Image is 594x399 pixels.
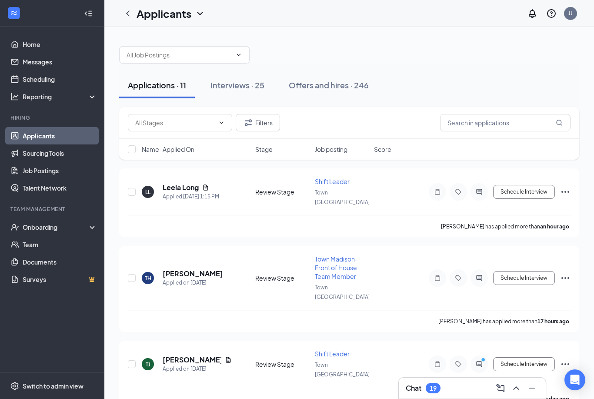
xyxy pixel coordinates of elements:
button: Schedule Interview [493,357,555,371]
svg: Minimize [527,383,537,393]
a: Talent Network [23,179,97,197]
input: Search in applications [440,114,571,131]
span: Town [GEOGRAPHIC_DATA] [315,189,370,205]
svg: ActiveChat [474,275,484,282]
svg: UserCheck [10,223,19,231]
svg: Analysis [10,92,19,101]
div: Switch to admin view [23,382,83,390]
span: Shift Leader [315,178,350,185]
svg: Notifications [527,8,537,19]
svg: Filter [243,117,254,128]
span: Town [GEOGRAPHIC_DATA] [315,362,370,378]
div: 19 [430,385,437,392]
svg: ChevronDown [235,51,242,58]
svg: Note [432,361,443,368]
span: Job posting [315,145,347,154]
h5: [PERSON_NAME] [163,269,223,278]
svg: Ellipses [560,359,571,369]
div: Applied on [DATE] [163,365,232,373]
svg: Settings [10,382,19,390]
div: Review Stage [255,360,310,369]
div: Offers and hires · 246 [289,80,369,91]
span: Town Madison-Front of House Team Member [315,255,358,280]
span: Name · Applied On [142,145,194,154]
a: Documents [23,253,97,271]
a: Team [23,236,97,253]
svg: Ellipses [560,273,571,283]
div: JJ [568,10,573,17]
svg: QuestionInfo [546,8,557,19]
button: Schedule Interview [493,185,555,199]
a: Sourcing Tools [23,144,97,162]
svg: ChevronLeft [123,8,133,19]
svg: Note [432,188,443,195]
svg: Collapse [84,9,93,18]
span: Shift Leader [315,350,350,358]
button: Minimize [525,381,539,395]
svg: ChevronUp [511,383,521,393]
a: Applicants [23,127,97,144]
svg: Ellipses [560,187,571,197]
div: Applications · 11 [128,80,186,91]
div: Review Stage [255,274,310,282]
svg: ChevronDown [195,8,205,19]
p: [PERSON_NAME] has applied more than . [441,223,571,230]
svg: MagnifyingGlass [556,119,563,126]
svg: ComposeMessage [495,383,506,393]
div: LL [145,188,150,196]
a: Messages [23,53,97,70]
div: Team Management [10,205,95,213]
svg: ActiveChat [474,188,484,195]
h3: Chat [406,383,421,393]
a: Home [23,36,97,53]
a: Scheduling [23,70,97,88]
div: Open Intercom Messenger [564,369,585,390]
button: ComposeMessage [494,381,507,395]
b: an hour ago [540,223,569,230]
svg: ChevronDown [218,119,225,126]
div: Hiring [10,114,95,121]
button: ChevronUp [509,381,523,395]
input: All Job Postings [127,50,232,60]
div: Review Stage [255,188,310,196]
svg: ActiveChat [474,361,484,368]
svg: Document [202,184,209,191]
svg: Document [225,356,232,363]
h5: [PERSON_NAME] [163,355,221,365]
span: Stage [255,145,273,154]
div: Reporting [23,92,97,101]
h5: Leeia Long [163,183,199,192]
svg: Tag [453,361,464,368]
div: Interviews · 25 [210,80,264,91]
a: Job Postings [23,162,97,179]
svg: Tag [453,188,464,195]
svg: WorkstreamLogo [10,9,18,17]
div: Applied [DATE] 1:15 PM [163,192,219,201]
div: TJ [146,361,150,368]
div: Onboarding [23,223,90,231]
svg: PrimaryDot [479,357,490,364]
div: TH [145,275,151,282]
p: [PERSON_NAME] has applied more than . [438,318,571,325]
h1: Applicants [137,6,191,21]
svg: Tag [453,275,464,282]
input: All Stages [135,118,214,127]
button: Schedule Interview [493,271,555,285]
a: SurveysCrown [23,271,97,288]
svg: Note [432,275,443,282]
span: Town [GEOGRAPHIC_DATA] [315,284,370,300]
span: Score [374,145,391,154]
button: Filter Filters [236,114,280,131]
div: Applied on [DATE] [163,278,223,287]
b: 17 hours ago [537,318,569,325]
